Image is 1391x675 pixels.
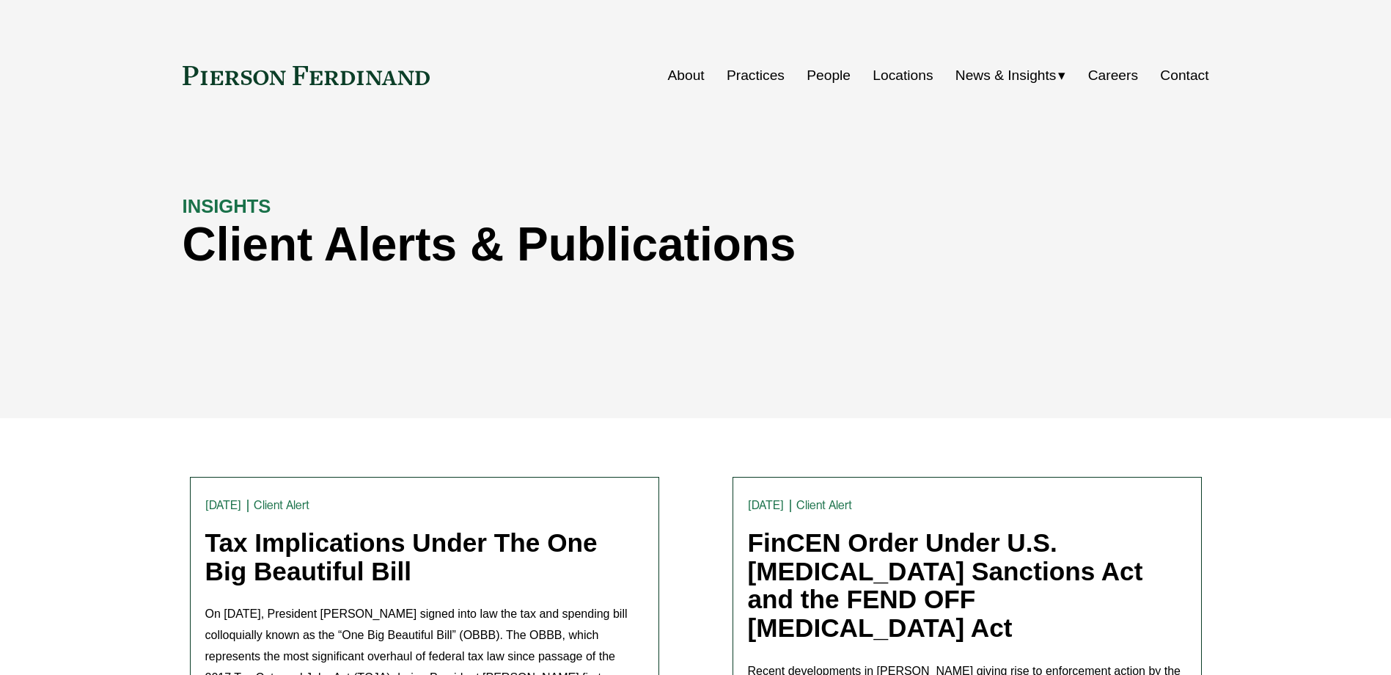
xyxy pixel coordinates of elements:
[955,62,1066,90] a: folder dropdown
[668,62,705,90] a: About
[955,63,1057,89] span: News & Insights
[1160,62,1208,90] a: Contact
[873,62,933,90] a: Locations
[796,498,852,512] a: Client Alert
[748,528,1143,642] a: FinCEN Order Under U.S. [MEDICAL_DATA] Sanctions Act and the FEND OFF [MEDICAL_DATA] Act
[727,62,785,90] a: Practices
[183,196,271,216] strong: INSIGHTS
[205,500,242,511] time: [DATE]
[205,528,598,585] a: Tax Implications Under The One Big Beautiful Bill
[807,62,851,90] a: People
[183,218,953,271] h1: Client Alerts & Publications
[254,498,309,512] a: Client Alert
[1088,62,1138,90] a: Careers
[748,500,785,511] time: [DATE]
